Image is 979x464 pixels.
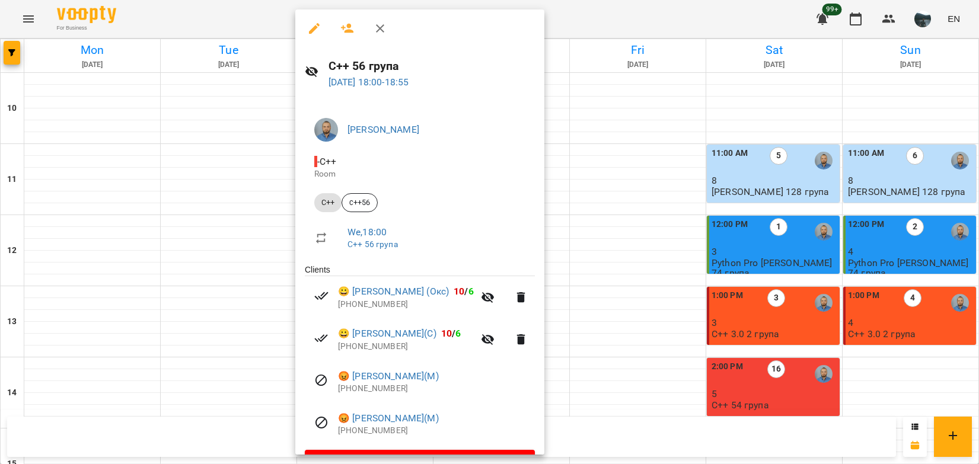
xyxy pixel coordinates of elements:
[338,284,449,299] a: 😀 [PERSON_NAME] (Окс)
[468,286,474,297] span: 6
[329,76,409,88] a: [DATE] 18:00-18:55
[314,156,339,167] span: - C++
[314,289,329,303] svg: Paid
[314,415,329,430] svg: Visit canceled
[454,286,474,297] b: /
[338,341,474,353] p: [PHONE_NUMBER]
[454,286,464,297] span: 10
[338,299,474,311] p: [PHONE_NUMBER]
[342,193,378,212] div: с++56
[329,57,535,75] h6: C++ 56 група
[338,327,436,341] a: 😀 [PERSON_NAME](С)
[338,411,439,425] a: 😡 [PERSON_NAME](М)
[347,124,419,135] a: [PERSON_NAME]
[338,383,535,395] p: [PHONE_NUMBER]
[314,118,338,142] img: 2a5fecbf94ce3b4251e242cbcf70f9d8.jpg
[338,369,439,383] a: 😡 [PERSON_NAME](М)
[347,239,398,249] a: C++ 56 група
[314,168,525,180] p: Room
[342,197,377,208] span: с++56
[441,328,452,339] span: 10
[441,328,461,339] b: /
[347,226,387,238] a: We , 18:00
[314,373,329,388] svg: Visit canceled
[338,425,535,437] p: [PHONE_NUMBER]
[314,331,329,345] svg: Paid
[305,264,535,450] ul: Clients
[314,197,342,208] span: C++
[455,328,461,339] span: 6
